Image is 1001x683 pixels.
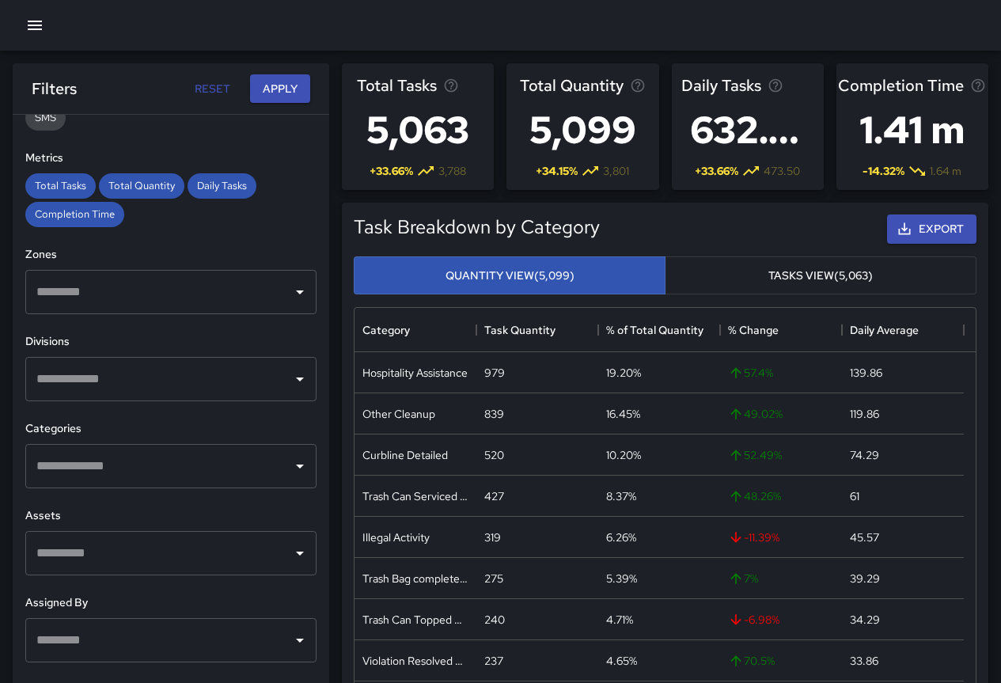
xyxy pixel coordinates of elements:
[520,73,624,98] span: Total Quantity
[850,308,919,352] div: Daily Average
[99,179,184,192] span: Total Quantity
[850,488,859,504] div: 61
[838,73,964,98] span: Completion Time
[606,365,641,381] div: 19.20%
[289,455,311,477] button: Open
[630,78,646,93] svg: Total task quantity in the selected period, compared to the previous period.
[970,78,986,93] svg: Average time taken to complete tasks in the selected period, compared to the previous period.
[354,256,665,295] button: Quantity View(5,099)
[850,653,878,669] div: 33.86
[484,447,504,463] div: 520
[25,202,124,227] div: Completion Time
[850,571,880,586] div: 39.29
[187,74,237,104] button: Reset
[25,150,317,167] h6: Metrics
[606,406,640,422] div: 16.45%
[863,163,904,179] span: -14.32 %
[476,308,598,352] div: Task Quantity
[25,594,317,612] h6: Assigned By
[362,612,468,628] div: Trash Can Topped Off
[728,612,779,628] span: -6.98 %
[25,420,317,438] h6: Categories
[250,74,310,104] button: Apply
[728,308,779,352] div: % Change
[930,163,961,179] span: 1.64 m
[887,214,976,244] button: Export
[362,406,435,422] div: Other Cleanup
[25,507,317,525] h6: Assets
[289,368,311,390] button: Open
[728,571,758,586] span: 7 %
[32,76,77,101] h6: Filters
[536,163,578,179] span: + 34.15 %
[484,529,501,545] div: 319
[188,179,256,192] span: Daily Tasks
[362,653,468,669] div: Violation Resolved Jaywalking
[443,78,459,93] svg: Total number of tasks in the selected period, compared to the previous period.
[357,98,479,161] h3: 5,063
[25,173,96,199] div: Total Tasks
[484,488,504,504] div: 427
[606,612,633,628] div: 4.71%
[370,163,413,179] span: + 33.66 %
[355,308,476,352] div: Category
[850,406,879,422] div: 119.86
[25,111,66,124] span: SMS
[720,308,842,352] div: % Change
[188,173,256,199] div: Daily Tasks
[728,406,783,422] span: 49.02 %
[768,78,783,93] svg: Average number of tasks per day in the selected period, compared to the previous period.
[25,246,317,264] h6: Zones
[695,163,738,179] span: + 33.66 %
[25,179,96,192] span: Total Tasks
[603,163,629,179] span: 3,801
[681,98,814,161] h3: 632.88
[99,173,184,199] div: Total Quantity
[850,365,882,381] div: 139.86
[728,488,781,504] span: 48.26 %
[289,542,311,564] button: Open
[842,308,964,352] div: Daily Average
[289,281,311,303] button: Open
[520,98,646,161] h3: 5,099
[484,406,504,422] div: 839
[484,653,503,669] div: 237
[598,308,720,352] div: % of Total Quantity
[362,488,468,504] div: Trash Can Serviced Public
[484,308,555,352] div: Task Quantity
[850,447,879,463] div: 74.29
[289,629,311,651] button: Open
[764,163,800,179] span: 473.50
[850,612,880,628] div: 34.29
[484,365,505,381] div: 979
[838,98,986,161] h3: 1.41 m
[25,207,124,221] span: Completion Time
[728,447,782,463] span: 52.49 %
[354,214,600,240] h5: Task Breakdown by Category
[362,365,468,381] div: Hospitality Assistance
[484,612,505,628] div: 240
[362,447,448,463] div: Curbline Detailed
[362,529,430,545] div: Illegal Activity
[362,571,468,586] div: Trash Bag completed BLUE
[728,529,779,545] span: -11.39 %
[606,488,636,504] div: 8.37%
[606,653,637,669] div: 4.65%
[606,529,636,545] div: 6.26%
[25,105,66,131] div: SMS
[665,256,976,295] button: Tasks View(5,063)
[606,308,703,352] div: % of Total Quantity
[438,163,466,179] span: 3,788
[25,333,317,351] h6: Divisions
[606,571,637,586] div: 5.39%
[850,529,879,545] div: 45.57
[484,571,503,586] div: 275
[681,73,761,98] span: Daily Tasks
[606,447,641,463] div: 10.20%
[362,308,410,352] div: Category
[728,653,775,669] span: 70.5 %
[728,365,773,381] span: 57.4 %
[357,73,437,98] span: Total Tasks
